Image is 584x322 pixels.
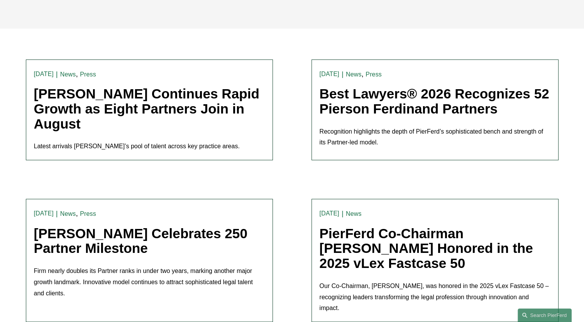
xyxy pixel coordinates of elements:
p: Our Co-Chairman, [PERSON_NAME], was honored in the 2025 vLex Fastcase 50 – recognizing leaders tr... [320,281,550,314]
a: Press [80,210,96,217]
a: Search this site [518,308,572,322]
time: [DATE] [320,210,339,217]
time: [DATE] [34,71,54,77]
p: Firm nearly doubles its Partner ranks in under two years, marking another major growth landmark. ... [34,266,265,299]
span: , [76,209,78,217]
a: News [60,210,76,217]
a: [PERSON_NAME] Celebrates 250 Partner Milestone [34,226,247,256]
p: Recognition highlights the depth of PierFerd’s sophisticated bench and strength of its Partner-le... [320,126,550,149]
a: News [60,71,76,78]
a: News [346,210,362,217]
a: News [346,71,362,78]
a: PierFerd Co-Chairman [PERSON_NAME] Honored in the 2025 vLex Fastcase 50 [320,226,533,271]
time: [DATE] [320,71,339,77]
a: [PERSON_NAME] Continues Rapid Growth as Eight Partners Join in August [34,86,260,131]
p: Latest arrivals [PERSON_NAME]’s pool of talent across key practice areas. [34,141,265,152]
a: Press [366,71,382,78]
span: , [361,70,363,78]
span: , [76,70,78,78]
a: Best Lawyers® 2026 Recognizes 52 Pierson Ferdinand Partners [320,86,549,116]
time: [DATE] [34,210,54,217]
a: Press [80,71,96,78]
